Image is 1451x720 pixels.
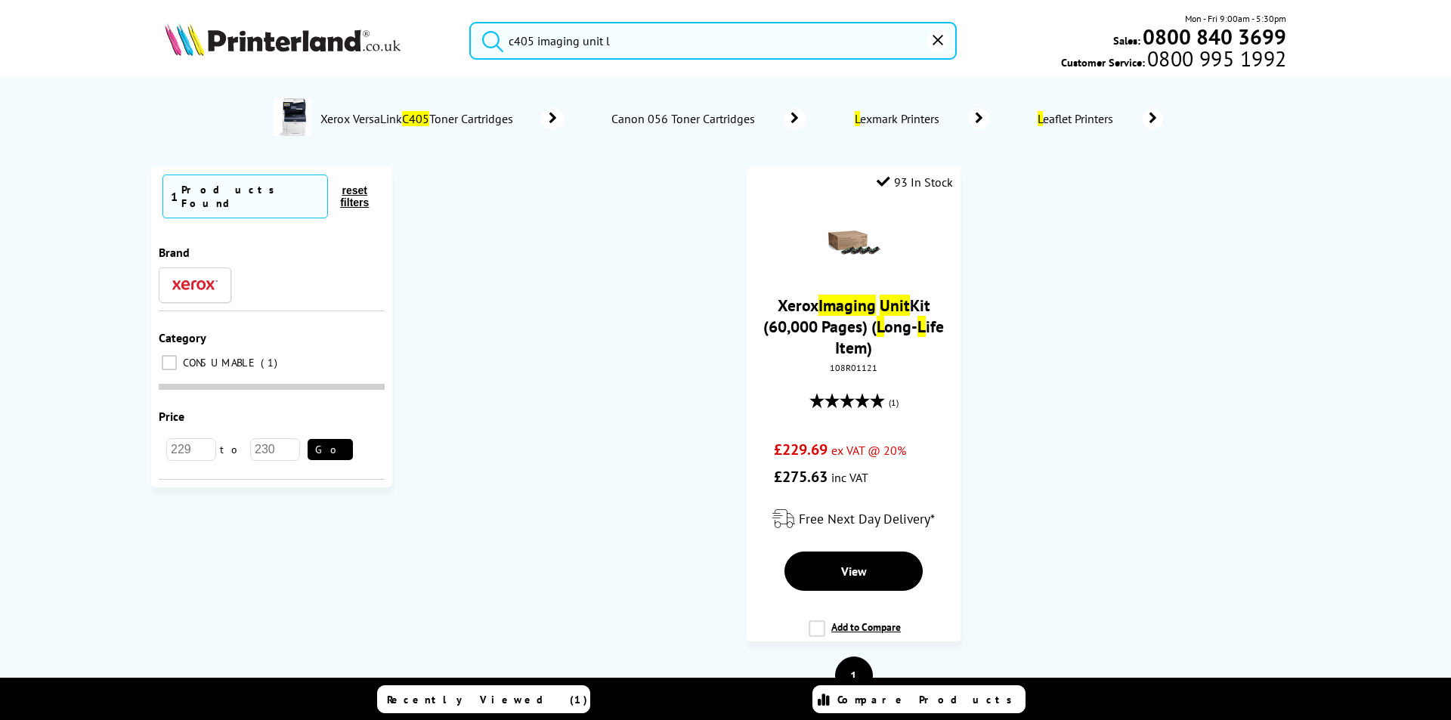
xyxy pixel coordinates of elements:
[1035,111,1121,126] span: eaflet Printers
[917,316,926,337] mark: L
[250,438,300,461] input: 230
[171,189,178,204] span: 1
[758,362,949,373] div: 108R01121
[1145,51,1286,66] span: 0800 995 1992
[837,693,1020,706] span: Compare Products
[1185,11,1286,26] span: Mon - Fri 9:00am - 5:30pm
[328,184,381,209] button: reset filters
[809,620,901,649] label: Add to Compare
[402,111,429,126] mark: C405
[319,98,565,139] a: Xerox VersaLinkC405Toner Cartridges
[159,245,190,260] span: Brand
[841,564,867,579] span: View
[172,280,218,290] img: Xerox
[377,685,590,713] a: Recently Viewed (1)
[877,316,884,337] mark: L
[1113,33,1140,48] span: Sales:
[784,552,924,591] a: View
[162,355,177,370] input: CONSUMABLE 1
[1143,23,1286,51] b: 0800 840 3699
[308,439,353,460] button: Go
[763,295,944,358] a: XeroxImaging UnitKit (60,000 Pages) (Long-Life Item)
[799,510,935,527] span: Free Next Day Delivery*
[1038,111,1043,126] mark: L
[165,23,401,56] img: Printerland Logo
[852,108,989,129] a: Lexmark Printers
[166,438,216,461] input: 229
[812,685,1026,713] a: Compare Products
[889,388,899,417] span: (1)
[1035,108,1163,129] a: Leaflet Printers
[179,356,259,369] span: CONSUMABLE
[754,498,953,540] div: modal_delivery
[774,440,828,459] span: £229.69
[828,216,880,269] img: Xerox-108R01121-Small.gif
[261,356,281,369] span: 1
[469,22,957,60] input: Search product or b
[165,23,450,59] a: Printerland Logo
[387,693,588,706] span: Recently Viewed (1)
[159,409,184,424] span: Price
[181,183,320,210] div: Products Found
[274,98,311,136] img: Xerox-VersaLink-C405-conspage.jpg
[1061,51,1286,70] span: Customer Service:
[319,111,519,126] span: Xerox VersaLink Toner Cartridges
[880,295,910,316] mark: Unit
[159,330,206,345] span: Category
[877,175,953,190] div: 93 In Stock
[852,111,946,126] span: exmark Printers
[1140,29,1286,44] a: 0800 840 3699
[831,470,868,485] span: inc VAT
[855,111,860,126] mark: L
[831,443,906,458] span: ex VAT @ 20%
[610,108,806,129] a: Canon 056 Toner Cartridges
[610,111,762,126] span: Canon 056 Toner Cartridges
[774,467,828,487] span: £275.63
[216,443,250,456] span: to
[818,295,876,316] mark: Imaging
